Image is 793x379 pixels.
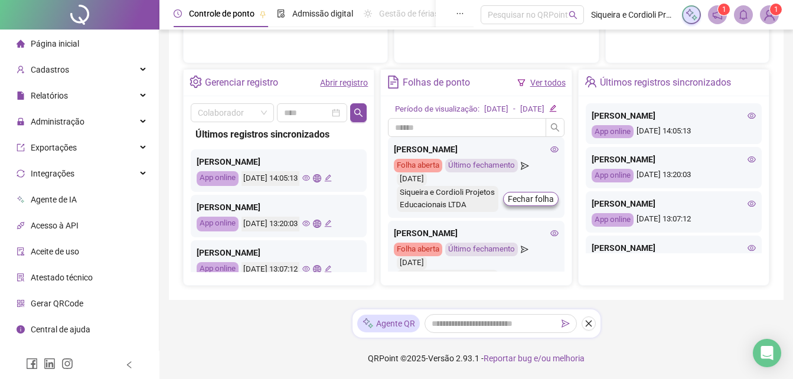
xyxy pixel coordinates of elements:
span: eye [302,265,310,273]
span: global [313,265,321,273]
span: linkedin [44,358,56,370]
span: Agente de IA [31,195,77,204]
img: sparkle-icon.fc2bf0ac1784a2077858766a79e2daf3.svg [685,8,698,21]
span: api [17,221,25,229]
span: Acesso à API [31,221,79,230]
span: qrcode [17,299,25,307]
span: facebook [26,358,38,370]
span: Fechar folha [508,192,554,205]
span: export [17,143,25,151]
sup: Atualize o seu contato no menu Meus Dados [770,4,782,15]
div: [DATE] 13:07:12 [592,213,756,227]
div: [PERSON_NAME] [394,227,558,240]
div: App online [592,125,634,139]
div: Último fechamento [445,243,518,256]
span: Reportar bug e/ou melhoria [484,354,585,363]
span: Gerar QRCode [31,299,83,308]
span: Gestão de férias [379,9,439,18]
span: eye [748,244,756,252]
a: Abrir registro [320,78,368,87]
div: Siqueira e Cordioli Projetos Educacionais LTDA [397,270,498,296]
span: left [125,361,133,369]
div: Open Intercom Messenger [753,339,781,367]
a: Ver todos [530,78,566,87]
span: eye [302,174,310,182]
div: [DATE] [397,172,427,186]
span: Página inicial [31,39,79,48]
div: App online [197,171,239,186]
button: Fechar folha [503,192,559,206]
span: 1 [774,5,778,14]
div: [PERSON_NAME] [592,153,756,166]
span: setting [190,76,202,88]
span: Atestado técnico [31,273,93,282]
div: Período de visualização: [395,103,479,116]
div: Últimos registros sincronizados [195,127,362,142]
span: edit [324,265,332,273]
div: Gerenciar registro [205,73,278,93]
span: search [354,108,363,117]
span: file-text [387,76,399,88]
div: Últimos registros sincronizados [600,73,731,93]
span: notification [712,9,723,20]
span: ellipsis [456,9,464,18]
span: Cadastros [31,65,69,74]
span: sync [17,169,25,177]
span: Versão [428,354,454,363]
div: Último fechamento [445,159,518,172]
span: Administração [31,117,84,126]
span: bell [738,9,749,20]
span: user-add [17,65,25,73]
span: eye [748,112,756,120]
span: eye [748,200,756,208]
span: eye [302,220,310,227]
span: send [562,319,570,328]
span: send [521,243,528,256]
div: [DATE] [397,256,427,270]
div: App online [197,217,239,231]
span: search [550,123,560,132]
div: [DATE] 14:05:13 [242,171,299,186]
div: [DATE] 13:07:12 [242,262,299,277]
span: eye [550,145,559,153]
span: info-circle [17,325,25,333]
div: [DATE] 14:05:13 [592,125,756,139]
span: edit [549,104,557,112]
div: [PERSON_NAME] [592,109,756,122]
span: global [313,220,321,227]
span: Aceite de uso [31,247,79,256]
span: clock-circle [174,9,182,18]
span: 1 [722,5,726,14]
div: [DATE] [484,103,508,116]
footer: QRPoint © 2025 - 2.93.1 - [159,338,793,379]
span: global [313,174,321,182]
img: sparkle-icon.fc2bf0ac1784a2077858766a79e2daf3.svg [362,317,374,329]
div: - [513,103,515,116]
div: [PERSON_NAME] [197,155,361,168]
span: Controle de ponto [189,9,254,18]
div: [PERSON_NAME] [197,246,361,259]
span: edit [324,174,332,182]
div: App online [197,262,239,277]
span: team [585,76,597,88]
div: Folha aberta [394,159,442,172]
span: eye [748,155,756,164]
span: send [521,159,528,172]
span: Relatórios [31,91,68,100]
span: audit [17,247,25,255]
span: Exportações [31,143,77,152]
span: home [17,39,25,47]
span: sun [364,9,372,18]
span: Central de ajuda [31,325,90,334]
div: [DATE] 13:20:03 [242,217,299,231]
div: App online [592,169,634,182]
span: pushpin [259,11,266,18]
div: [PERSON_NAME] [592,197,756,210]
span: lock [17,117,25,125]
div: [PERSON_NAME] [394,143,558,156]
div: Folhas de ponto [403,73,470,93]
span: eye [550,229,559,237]
img: 88471 [761,6,778,24]
div: App online [592,213,634,227]
span: instagram [61,358,73,370]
